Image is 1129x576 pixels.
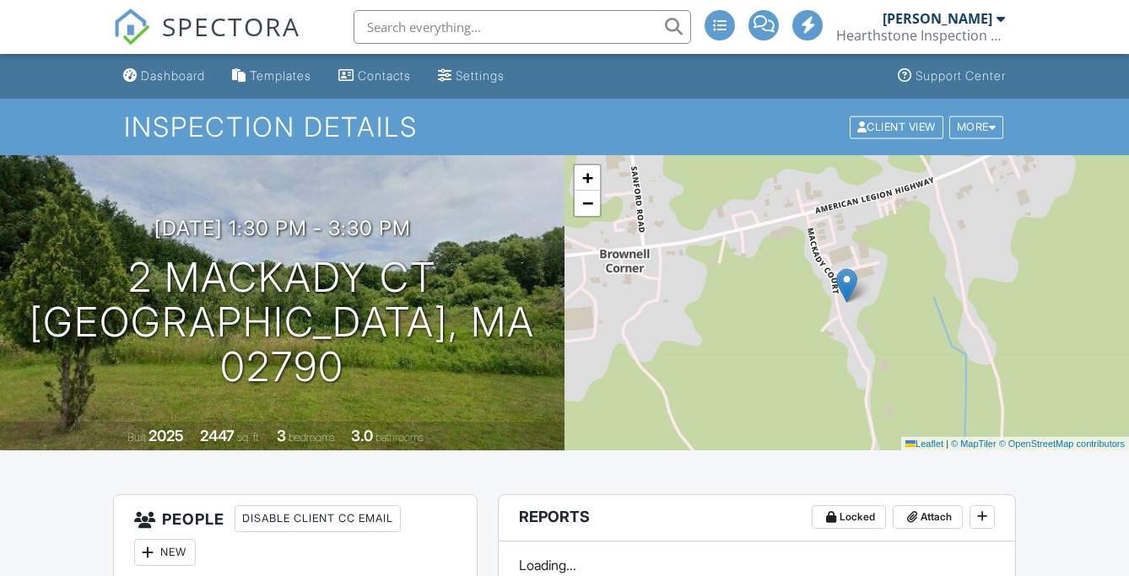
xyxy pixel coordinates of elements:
img: Marker [836,268,857,303]
div: 2025 [149,427,184,444]
span: bathrooms [375,431,424,444]
div: Client View [850,116,943,138]
a: © OpenStreetMap contributors [999,439,1125,449]
a: Zoom in [575,165,600,191]
a: Settings [431,61,511,92]
div: More [949,116,1004,138]
a: Client View [848,120,948,132]
span: sq. ft. [237,431,261,444]
div: Disable Client CC Email [235,505,401,532]
a: Support Center [891,61,1013,92]
span: + [582,167,593,188]
div: Contacts [358,68,411,83]
div: Templates [250,68,311,83]
div: [PERSON_NAME] [883,10,992,27]
span: SPECTORA [162,8,300,44]
span: | [946,439,948,449]
div: New [134,539,196,566]
span: − [582,192,593,213]
div: 3 [277,427,286,444]
a: Dashboard [116,61,212,92]
h3: [DATE] 1:30 pm - 3:30 pm [154,217,411,240]
div: 3.0 [351,427,373,444]
a: SPECTORA [113,23,300,58]
div: Dashboard [141,68,205,83]
img: The Best Home Inspection Software - Spectora [113,8,150,46]
span: bedrooms [289,431,335,444]
h1: Inspection Details [124,112,1006,142]
div: 2447 [200,427,235,444]
a: Leaflet [905,439,943,449]
div: Support Center [916,68,1006,83]
a: Zoom out [575,191,600,216]
h1: 2 Mackady Ct [GEOGRAPHIC_DATA], MA 02790 [27,256,537,389]
a: © MapTiler [951,439,997,449]
div: Hearthstone Inspection Services, Inc. [836,27,1005,44]
a: Contacts [332,61,418,92]
input: Search everything... [354,10,691,44]
div: Settings [456,68,505,83]
span: Built [127,431,146,444]
a: Templates [225,61,318,92]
